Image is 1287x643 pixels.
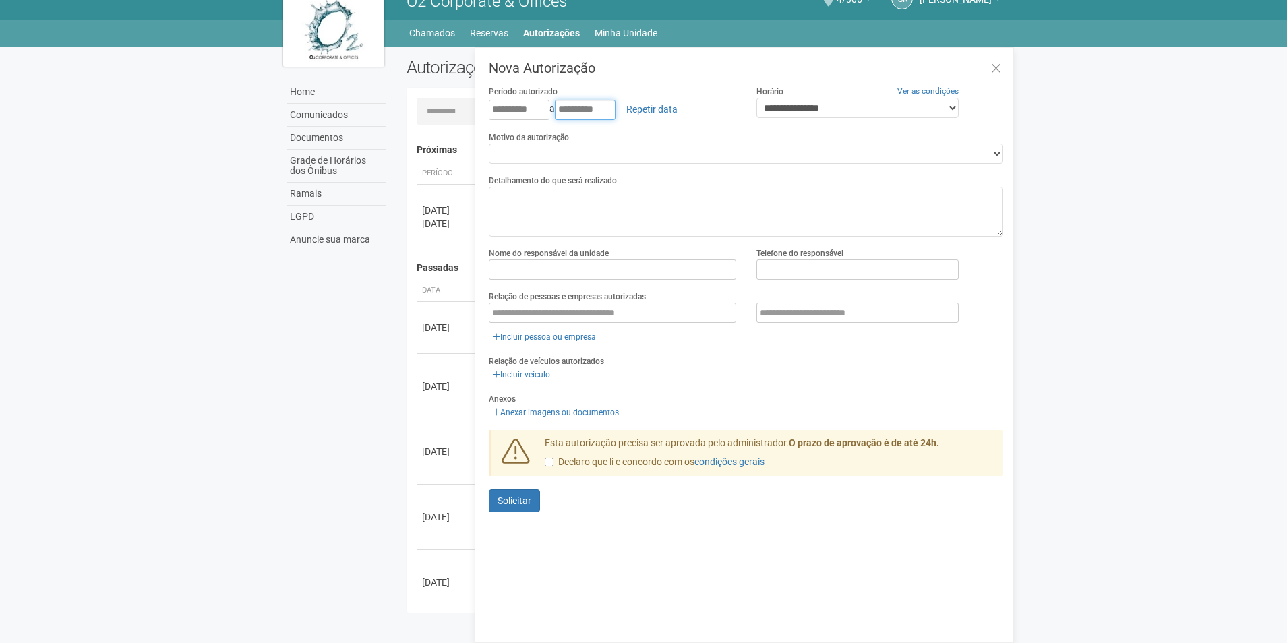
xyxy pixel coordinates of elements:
span: Solicitar [498,495,531,506]
th: Data [417,280,477,302]
label: Relação de veículos autorizados [489,355,604,367]
a: Incluir veículo [489,367,554,382]
th: Período [417,162,477,185]
a: Reservas [470,24,508,42]
div: Esta autorização precisa ser aprovada pelo administrador. [535,437,1004,476]
div: [DATE] [422,204,472,217]
input: Declaro que li e concordo com oscondições gerais [545,458,553,466]
a: Ver as condições [897,86,959,96]
label: Telefone do responsável [756,247,843,259]
label: Motivo da autorização [489,131,569,144]
a: Home [287,81,386,104]
div: [DATE] [422,510,472,524]
a: condições gerais [694,456,765,467]
h4: Passadas [417,263,994,273]
a: Comunicados [287,104,386,127]
a: LGPD [287,206,386,228]
a: Chamados [409,24,455,42]
a: Documentos [287,127,386,150]
div: [DATE] [422,379,472,393]
a: Anexar imagens ou documentos [489,405,623,420]
button: Solicitar [489,489,540,512]
strong: O prazo de aprovação é de até 24h. [789,437,939,448]
div: [DATE] [422,321,472,334]
h4: Próximas [417,145,994,155]
h2: Autorizações [407,57,695,78]
a: Minha Unidade [595,24,657,42]
label: Nome do responsável da unidade [489,247,609,259]
label: Detalhamento do que será realizado [489,175,617,187]
a: Repetir data [618,98,686,121]
div: a [489,98,736,121]
div: [DATE] [422,576,472,589]
a: Grade de Horários dos Ônibus [287,150,386,183]
label: Relação de pessoas e empresas autorizadas [489,290,646,303]
a: Anuncie sua marca [287,228,386,251]
a: Ramais [287,183,386,206]
h3: Nova Autorização [489,61,1003,75]
label: Anexos [489,393,516,405]
a: Incluir pessoa ou empresa [489,330,600,344]
div: [DATE] [422,445,472,458]
label: Horário [756,86,783,98]
label: Período autorizado [489,86,558,98]
div: [DATE] [422,217,472,231]
a: Autorizações [523,24,580,42]
label: Declaro que li e concordo com os [545,456,765,469]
